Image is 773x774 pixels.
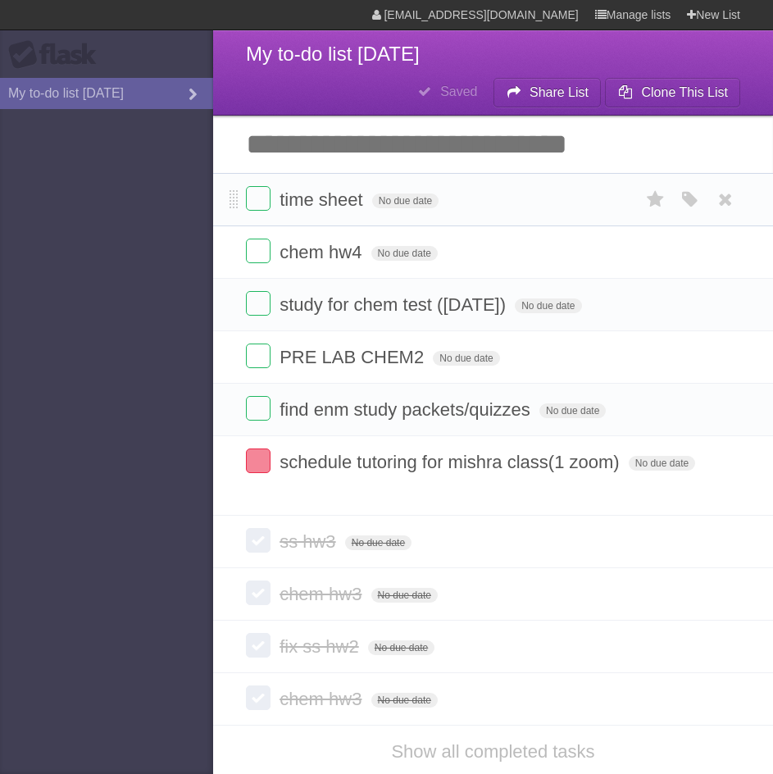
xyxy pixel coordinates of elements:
[280,347,428,367] span: PRE LAB CHEM2
[246,396,271,421] label: Done
[246,186,271,211] label: Done
[368,640,434,655] span: No due date
[629,456,695,471] span: No due date
[246,528,271,553] label: Done
[246,43,420,65] span: My to-do list [DATE]
[246,239,271,263] label: Done
[433,351,499,366] span: No due date
[280,689,366,709] span: chem hw3
[372,193,439,208] span: No due date
[280,189,367,210] span: time sheet
[345,535,412,550] span: No due date
[440,84,477,98] b: Saved
[530,85,589,99] b: Share List
[280,636,363,657] span: fix ss hw2
[493,78,602,107] button: Share List
[246,580,271,605] label: Done
[280,584,366,604] span: chem hw3
[246,633,271,658] label: Done
[371,588,438,603] span: No due date
[280,242,366,262] span: chem hw4
[280,531,339,552] span: ss hw3
[539,403,606,418] span: No due date
[641,85,728,99] b: Clone This List
[246,448,271,473] label: Done
[605,78,740,107] button: Clone This List
[391,741,594,762] a: Show all completed tasks
[371,246,438,261] span: No due date
[246,291,271,316] label: Done
[246,685,271,710] label: Done
[246,344,271,368] label: Done
[280,294,510,315] span: study for chem test ([DATE])
[280,399,534,420] span: find enm study packets/quizzes
[280,452,624,472] span: schedule tutoring for mishra class(1 zoom)
[8,40,107,70] div: Flask
[515,298,581,313] span: No due date
[371,693,438,708] span: No due date
[640,186,671,213] label: Star task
